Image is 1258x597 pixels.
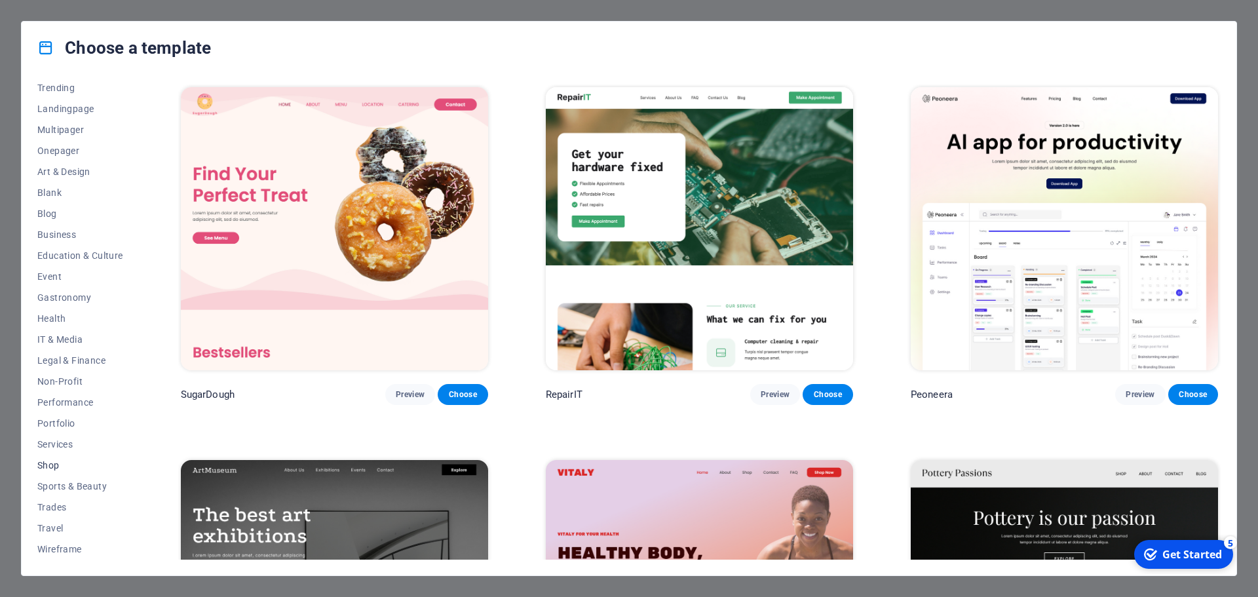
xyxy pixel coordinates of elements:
button: Education & Culture [37,245,123,266]
button: Choose [438,384,487,405]
button: Blank [37,182,123,203]
span: Event [37,271,123,282]
span: Choose [448,389,477,400]
button: Onepager [37,140,123,161]
div: 5 [97,1,110,14]
span: Performance [37,397,123,408]
img: Peoneera [911,87,1218,370]
button: Choose [803,384,852,405]
span: Trending [37,83,123,93]
span: Trades [37,502,123,512]
button: Art & Design [37,161,123,182]
span: IT & Media [37,334,123,345]
button: IT & Media [37,329,123,350]
button: Landingpage [37,98,123,119]
span: Health [37,313,123,324]
button: Legal & Finance [37,350,123,371]
button: Preview [750,384,800,405]
span: Art & Design [37,166,123,177]
button: Services [37,434,123,455]
p: RepairIT [546,388,582,401]
button: Blog [37,203,123,224]
span: Preview [396,389,425,400]
p: Peoneera [911,388,953,401]
button: Non-Profit [37,371,123,392]
span: Sports & Beauty [37,481,123,491]
p: SugarDough [181,388,235,401]
span: Services [37,439,123,450]
button: Sports & Beauty [37,476,123,497]
span: Multipager [37,125,123,135]
div: Get Started 5 items remaining, 0% complete [7,5,106,34]
span: Preview [761,389,790,400]
img: RepairIT [546,87,853,370]
img: SugarDough [181,87,488,370]
span: Portfolio [37,418,123,429]
span: Legal & Finance [37,355,123,366]
h4: Choose a template [37,37,211,58]
span: Shop [37,460,123,471]
span: Gastronomy [37,292,123,303]
span: Onepager [37,145,123,156]
button: Trades [37,497,123,518]
span: Business [37,229,123,240]
button: Travel [37,518,123,539]
button: Portfolio [37,413,123,434]
button: Business [37,224,123,245]
span: Landingpage [37,104,123,114]
span: Travel [37,523,123,533]
button: Choose [1168,384,1218,405]
span: Blank [37,187,123,198]
span: Non-Profit [37,376,123,387]
button: Performance [37,392,123,413]
span: Wireframe [37,544,123,554]
span: Choose [813,389,842,400]
span: Choose [1179,389,1208,400]
button: Trending [37,77,123,98]
div: Get Started [35,12,95,27]
button: Health [37,308,123,329]
button: Event [37,266,123,287]
button: Shop [37,455,123,476]
button: Multipager [37,119,123,140]
button: Wireframe [37,539,123,560]
button: Preview [1115,384,1165,405]
span: Blog [37,208,123,219]
span: Education & Culture [37,250,123,261]
button: Gastronomy [37,287,123,308]
span: Preview [1126,389,1154,400]
button: Preview [385,384,435,405]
